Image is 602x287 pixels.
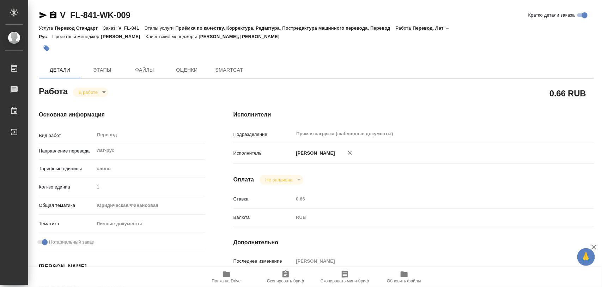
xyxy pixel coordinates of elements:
button: Скопировать бриф [256,267,315,287]
p: [PERSON_NAME] [293,150,335,157]
button: Не оплачена [263,177,294,183]
p: Проектный менеджер [52,34,101,39]
p: Тарифные единицы [39,165,94,172]
span: Кратко детали заказа [528,12,575,19]
span: Файлы [128,66,162,74]
span: SmartCat [212,66,246,74]
button: Папка на Drive [197,267,256,287]
p: Приёмка по качеству, Корректура, Редактура, Постредактура машинного перевода, Перевод [175,25,395,31]
button: Обновить файлы [375,267,434,287]
button: Скопировать ссылку для ЯМессенджера [39,11,47,19]
p: Исполнитель [233,150,294,157]
p: Валюта [233,214,294,221]
h4: Дополнительно [233,238,594,247]
p: V_FL-841 [118,25,145,31]
p: Общая тематика [39,202,94,209]
h2: 0.66 RUB [549,87,586,99]
span: Обновить файлы [387,279,421,283]
h2: Работа [39,84,68,97]
p: Клиентские менеджеры [146,34,199,39]
button: В работе [77,89,100,95]
div: Юридическая/Финансовая [94,199,205,211]
span: Оценки [170,66,204,74]
button: Удалить исполнителя [342,145,358,161]
input: Пустое поле [94,182,205,192]
p: Услуга [39,25,55,31]
span: Детали [43,66,77,74]
span: 🙏 [580,250,592,264]
p: Направление перевода [39,148,94,155]
div: В работе [73,88,108,97]
p: Этапы услуги [145,25,176,31]
span: Скопировать бриф [267,279,304,283]
span: Нотариальный заказ [49,239,94,246]
p: Ставка [233,196,294,203]
div: Личные документы [94,218,205,230]
input: Пустое поле [293,194,564,204]
h4: Исполнители [233,110,594,119]
button: 🙏 [577,248,595,266]
span: Папка на Drive [212,279,241,283]
p: [PERSON_NAME], [PERSON_NAME] [199,34,285,39]
p: Работа [396,25,413,31]
div: В работе [260,175,303,185]
p: [PERSON_NAME] [101,34,146,39]
button: Скопировать ссылку [49,11,57,19]
p: Тематика [39,220,94,227]
p: Перевод Стандарт [55,25,103,31]
button: Добавить тэг [39,41,54,56]
p: Заказ: [103,25,118,31]
span: Этапы [85,66,119,74]
p: Кол-во единиц [39,184,94,191]
span: Скопировать мини-бриф [321,279,369,283]
p: Последнее изменение [233,258,294,265]
div: RUB [293,211,564,223]
h4: Оплата [233,175,254,184]
h4: [PERSON_NAME] [39,263,205,271]
h4: Основная информация [39,110,205,119]
button: Скопировать мини-бриф [315,267,375,287]
p: Подразделение [233,131,294,138]
p: Вид работ [39,132,94,139]
div: слово [94,163,205,175]
a: V_FL-841-WK-009 [60,10,130,20]
input: Пустое поле [293,256,564,266]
